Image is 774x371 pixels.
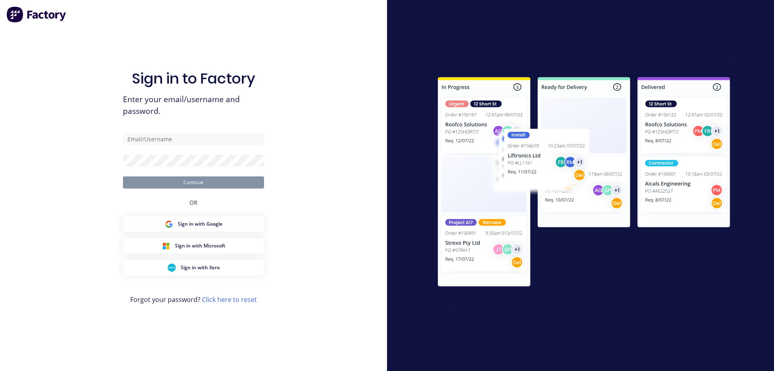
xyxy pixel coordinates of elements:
[123,176,264,189] button: Continue
[123,238,264,254] button: Microsoft Sign inSign in with Microsoft
[165,220,173,228] img: Google Sign in
[168,264,176,272] img: Xero Sign in
[123,133,264,145] input: Email/Username
[162,242,170,250] img: Microsoft Sign in
[6,6,67,23] img: Factory
[420,61,748,306] img: Sign in
[175,242,225,249] span: Sign in with Microsoft
[202,295,257,304] a: Click here to reset
[189,189,198,216] div: OR
[181,264,220,271] span: Sign in with Xero
[123,94,264,117] span: Enter your email/username and password.
[132,70,255,87] h1: Sign in to Factory
[123,216,264,232] button: Google Sign inSign in with Google
[178,220,223,228] span: Sign in with Google
[123,260,264,275] button: Xero Sign inSign in with Xero
[130,295,257,304] span: Forgot your password?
